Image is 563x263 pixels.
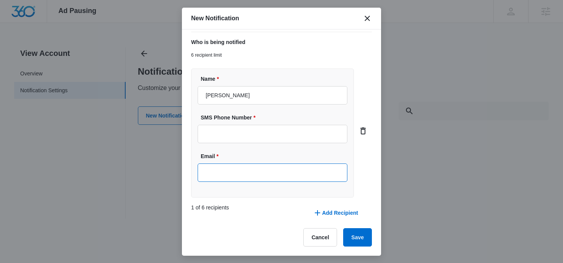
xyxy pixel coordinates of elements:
button: close [363,14,372,23]
label: Name [201,75,350,83]
button: card.dropdown.delete [357,125,369,137]
button: Cancel [303,228,337,247]
button: Save [343,228,372,247]
label: SMS Phone Number [201,114,350,122]
p: 6 recipient limit [191,52,372,59]
button: Add Recipient [305,204,366,222]
label: Email [201,152,350,160]
p: 1 of 6 recipients [191,204,229,223]
h1: New Notification [191,14,239,23]
p: Who is being notified [191,38,372,46]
